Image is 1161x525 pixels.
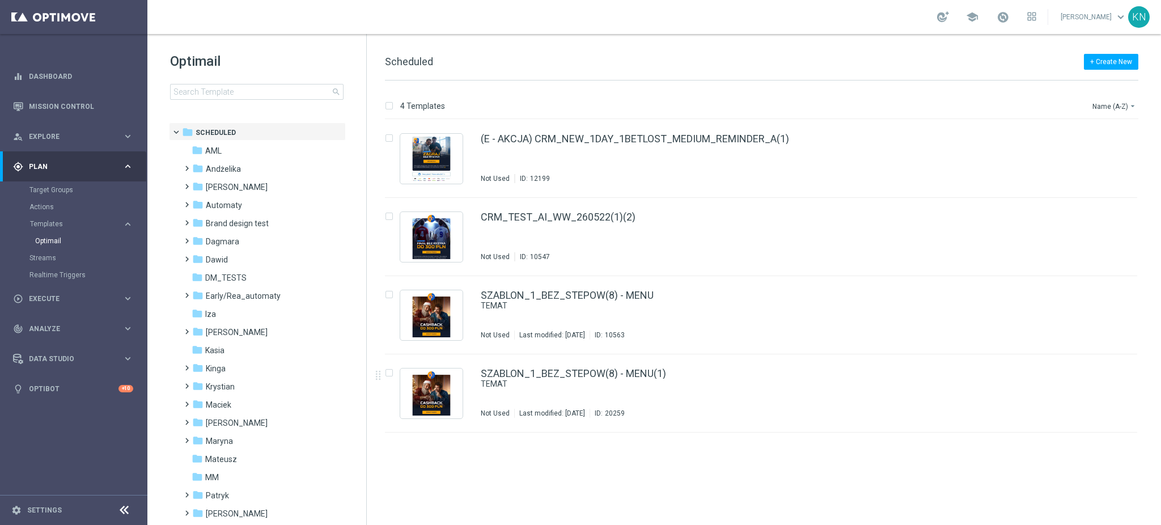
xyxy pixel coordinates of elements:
[481,300,1090,311] div: TEMAT
[206,400,231,410] span: Maciek
[29,249,146,266] div: Streams
[590,331,625,340] div: ID:
[481,212,635,222] a: CRM_TEST_AI_WW_260522(1)(2)
[122,161,133,172] i: keyboard_arrow_right
[13,324,23,334] i: track_changes
[12,102,134,111] button: Mission Control
[206,218,269,228] span: Brand design test
[122,323,133,334] i: keyboard_arrow_right
[192,217,204,228] i: folder
[12,72,134,81] button: equalizer Dashboard
[192,380,204,392] i: folder
[206,182,268,192] span: Antoni L.
[403,293,460,337] img: 10563.jpeg
[12,162,134,171] button: gps_fixed Plan keyboard_arrow_right
[122,131,133,142] i: keyboard_arrow_right
[374,276,1159,354] div: Press SPACE to select this row.
[192,453,203,464] i: folder
[13,132,122,142] div: Explore
[170,52,344,70] h1: Optimail
[374,198,1159,276] div: Press SPACE to select this row.
[481,331,510,340] div: Not Used
[206,236,239,247] span: Dagmara
[403,137,460,181] img: 12199.jpeg
[13,374,133,404] div: Optibot
[332,87,341,96] span: search
[29,181,146,198] div: Target Groups
[29,202,118,211] a: Actions
[196,128,236,138] span: Scheduled
[515,174,550,183] div: ID:
[12,384,134,393] div: lightbulb Optibot +10
[374,120,1159,198] div: Press SPACE to select this row.
[515,409,590,418] div: Last modified: [DATE]
[122,353,133,364] i: keyboard_arrow_right
[12,294,134,303] button: play_circle_outline Execute keyboard_arrow_right
[374,354,1159,433] div: Press SPACE to select this row.
[30,221,122,227] div: Templates
[481,300,1063,311] a: TEMAT
[481,409,510,418] div: Not Used
[205,345,224,355] span: Kasia
[29,163,122,170] span: Plan
[1060,9,1128,26] a: [PERSON_NAME]keyboard_arrow_down
[1115,11,1127,23] span: keyboard_arrow_down
[1091,99,1138,113] button: Name (A-Z)arrow_drop_down
[192,272,203,283] i: folder
[205,146,222,156] span: AML
[206,327,268,337] span: Kamil N.
[966,11,978,23] span: school
[481,379,1090,389] div: TEMAT
[192,181,204,192] i: folder
[122,293,133,304] i: keyboard_arrow_right
[29,219,134,228] div: Templates keyboard_arrow_right
[530,252,550,261] div: 10547
[170,84,344,100] input: Search Template
[605,331,625,340] div: 10563
[206,291,281,301] span: Early/Rea_automaty
[13,384,23,394] i: lightbulb
[29,198,146,215] div: Actions
[13,294,122,304] div: Execute
[29,295,122,302] span: Execute
[206,255,228,265] span: Dawid
[206,418,268,428] span: Marcin G.
[481,379,1063,389] a: TEMAT
[29,253,118,262] a: Streams
[192,362,204,374] i: folder
[590,409,625,418] div: ID:
[13,162,23,172] i: gps_fixed
[192,489,204,501] i: folder
[192,235,204,247] i: folder
[400,101,445,111] p: 4 Templates
[192,145,203,156] i: folder
[605,409,625,418] div: 20259
[13,294,23,304] i: play_circle_outline
[206,509,268,519] span: Piotr G.
[12,324,134,333] button: track_changes Analyze keyboard_arrow_right
[1128,101,1137,111] i: arrow_drop_down
[481,252,510,261] div: Not Used
[29,133,122,140] span: Explore
[515,252,550,261] div: ID:
[530,174,550,183] div: 12199
[29,270,118,280] a: Realtime Triggers
[12,354,134,363] button: Data Studio keyboard_arrow_right
[1084,54,1138,70] button: + Create New
[192,326,204,337] i: folder
[192,344,203,355] i: folder
[29,215,146,249] div: Templates
[29,325,122,332] span: Analyze
[122,219,133,230] i: keyboard_arrow_right
[13,354,122,364] div: Data Studio
[13,71,23,82] i: equalizer
[206,490,229,501] span: Patryk
[481,290,654,300] a: SZABLON_1_BEZ_STEPOW(8) - MENU
[206,436,233,446] span: Maryna
[29,185,118,194] a: Target Groups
